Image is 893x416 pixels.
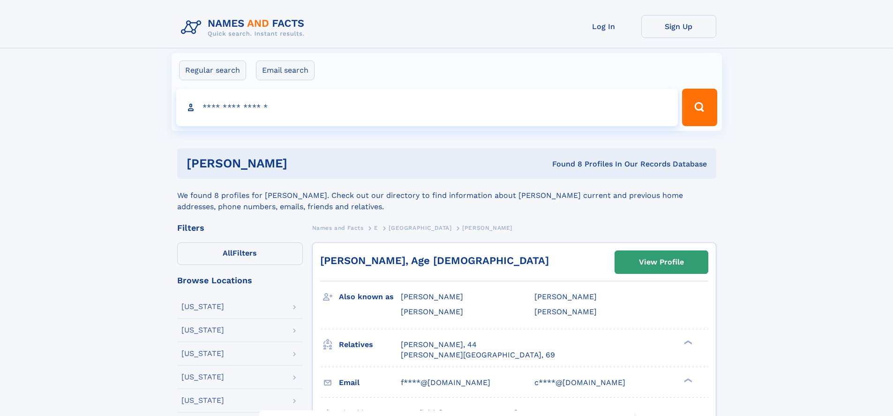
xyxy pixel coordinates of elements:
[181,303,224,310] div: [US_STATE]
[187,158,420,169] h1: [PERSON_NAME]
[389,225,451,231] span: [GEOGRAPHIC_DATA]
[177,179,716,212] div: We found 8 profiles for [PERSON_NAME]. Check out our directory to find information about [PERSON_...
[374,225,378,231] span: E
[181,326,224,334] div: [US_STATE]
[177,242,303,265] label: Filters
[420,159,707,169] div: Found 8 Profiles In Our Records Database
[401,340,477,350] a: [PERSON_NAME], 44
[339,375,401,391] h3: Email
[682,339,693,345] div: ❯
[320,255,549,266] a: [PERSON_NAME], Age [DEMOGRAPHIC_DATA]
[615,251,708,273] a: View Profile
[641,15,716,38] a: Sign Up
[374,222,378,234] a: E
[682,89,717,126] button: Search Button
[181,373,224,381] div: [US_STATE]
[177,15,312,40] img: Logo Names and Facts
[401,350,555,360] a: [PERSON_NAME][GEOGRAPHIC_DATA], 69
[682,377,693,383] div: ❯
[566,15,641,38] a: Log In
[177,224,303,232] div: Filters
[534,307,597,316] span: [PERSON_NAME]
[339,289,401,305] h3: Also known as
[181,397,224,404] div: [US_STATE]
[176,89,678,126] input: search input
[177,276,303,285] div: Browse Locations
[389,222,451,234] a: [GEOGRAPHIC_DATA]
[534,292,597,301] span: [PERSON_NAME]
[462,225,512,231] span: [PERSON_NAME]
[181,350,224,357] div: [US_STATE]
[639,251,684,273] div: View Profile
[401,292,463,301] span: [PERSON_NAME]
[401,307,463,316] span: [PERSON_NAME]
[179,61,246,80] label: Regular search
[223,249,233,257] span: All
[312,222,364,234] a: Names and Facts
[256,61,315,80] label: Email search
[339,337,401,353] h3: Relatives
